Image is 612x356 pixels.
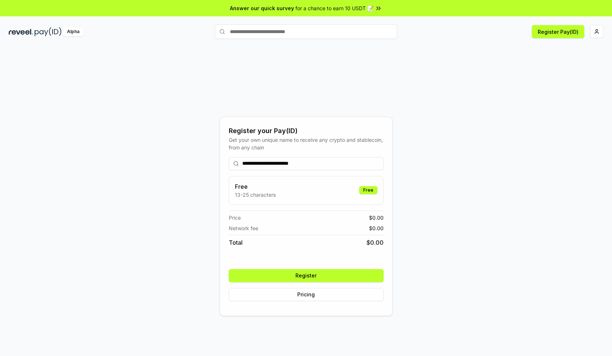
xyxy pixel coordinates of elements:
button: Pricing [229,288,384,301]
div: Get your own unique name to receive any crypto and stablecoin, from any chain [229,136,384,151]
img: reveel_dark [9,27,33,36]
img: pay_id [35,27,62,36]
button: Register [229,269,384,282]
p: 13-25 characters [235,191,276,199]
span: $ 0.00 [366,238,384,247]
span: Network fee [229,224,258,232]
h3: Free [235,182,276,191]
span: Answer our quick survey [230,4,294,12]
span: for a chance to earn 10 USDT 📝 [295,4,373,12]
div: Free [359,186,377,194]
span: $ 0.00 [369,224,384,232]
span: $ 0.00 [369,214,384,221]
div: Alpha [63,27,83,36]
button: Register Pay(ID) [532,25,584,38]
span: Total [229,238,243,247]
div: Register your Pay(ID) [229,126,384,136]
span: Price [229,214,241,221]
